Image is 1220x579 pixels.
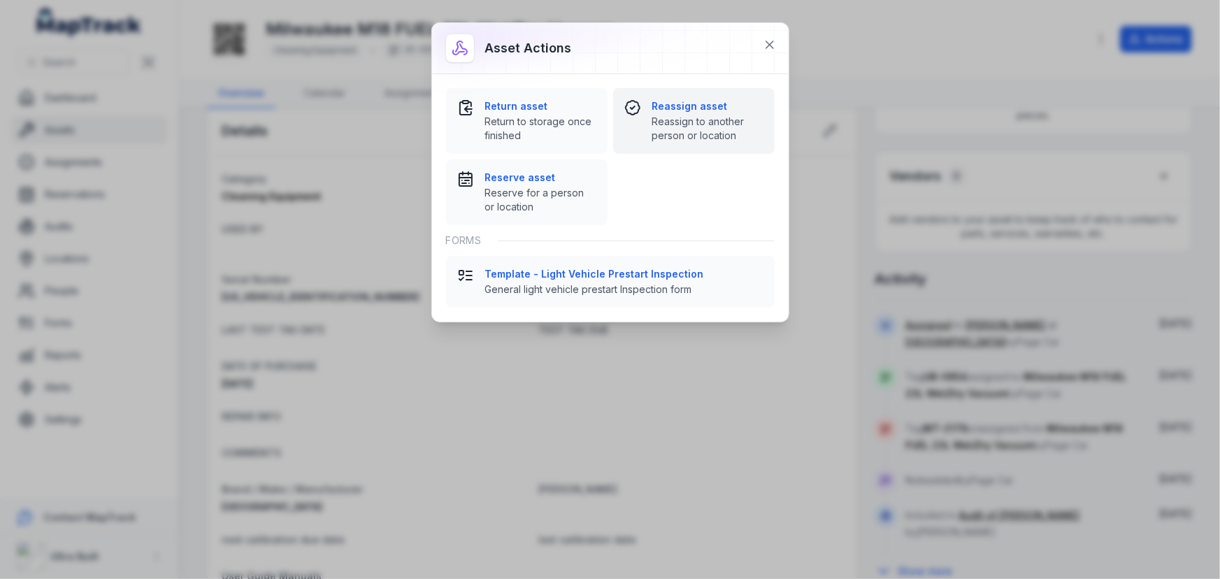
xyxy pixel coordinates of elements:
strong: Reassign asset [652,99,763,113]
div: Forms [446,225,775,256]
strong: Return asset [485,99,596,113]
button: Template - Light Vehicle Prestart InspectionGeneral light vehicle prestart Inspection form [446,256,775,308]
strong: Reserve asset [485,171,596,185]
h3: Asset actions [485,38,572,58]
span: Reassign to another person or location [652,115,763,143]
button: Return assetReturn to storage once finished [446,88,608,154]
button: Reassign assetReassign to another person or location [613,88,775,154]
span: Return to storage once finished [485,115,596,143]
span: General light vehicle prestart Inspection form [485,283,763,296]
strong: Template - Light Vehicle Prestart Inspection [485,267,763,281]
button: Reserve assetReserve for a person or location [446,159,608,225]
span: Reserve for a person or location [485,186,596,214]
